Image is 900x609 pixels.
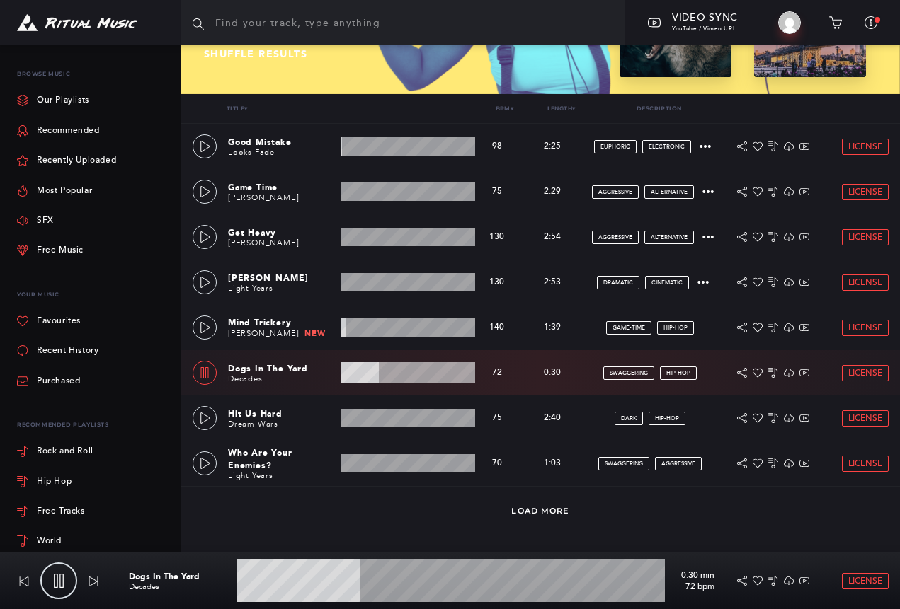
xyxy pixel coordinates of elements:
span: hip-hop [663,325,688,331]
span: aggressive [598,189,632,195]
p: 1:39 [525,321,579,334]
p: 0:30 [525,366,579,379]
a: Most Popular [17,175,92,205]
span: swaggering [605,460,643,467]
div: Recommended Playlists [17,413,170,436]
p: 72 bpm [671,582,714,592]
span: electronic [649,144,685,150]
p: Get Heavy [228,226,335,239]
span: License [848,414,882,423]
p: 2:54 [525,231,579,243]
p: 75 [481,187,513,197]
img: Ritual Music [17,14,137,32]
a: Light Years [228,471,273,480]
p: Good Mistake [228,136,335,149]
span: alternative [651,189,688,195]
p: 130 [481,232,513,242]
span: swaggering [610,370,648,376]
p: Dogs In The Yard [129,570,231,583]
p: 98 [481,141,513,151]
a: Free Tracks [17,497,170,526]
a: Our Playlists [17,86,89,115]
p: 2:29 [525,185,579,198]
a: [PERSON_NAME] [228,193,299,202]
a: Recent History [17,336,98,366]
span: License [848,576,882,586]
p: 130 [481,277,513,287]
p: 140 [481,323,513,332]
p: [PERSON_NAME] [228,272,335,284]
p: 75 [481,413,513,423]
span: hip-hop [655,415,679,422]
span: alternative [651,234,688,240]
span: License [848,323,882,332]
p: 2:53 [525,276,579,289]
a: Purchased [17,366,80,396]
span: License [848,233,882,242]
img: Chris Denton [778,11,801,34]
a: Decades [228,374,263,383]
a: Favourites [17,306,81,336]
span: License [848,459,882,468]
p: 72 [481,368,513,378]
div: Hip Hop [37,477,72,486]
a: Recommended [17,116,100,146]
span: Shuffle results [204,48,307,60]
a: Rock and Roll [17,436,170,466]
a: Recently Uploaded [17,146,116,175]
a: Bpm [496,105,514,112]
span: ▾ [511,105,513,112]
span: aggressive [598,234,632,240]
p: Your Music [17,283,170,306]
span: cinematic [651,279,683,286]
a: [PERSON_NAME] [228,238,299,248]
span: euphoric [600,144,630,150]
a: Dream Wars [228,419,278,429]
a: Load More [511,506,569,516]
h2: Recommended [204,13,608,46]
a: [PERSON_NAME] [228,329,299,338]
div: World [37,537,62,545]
a: Length [547,105,576,112]
p: 1:03 [525,457,579,470]
p: Mind Trickery [228,316,335,329]
p: 2:40 [525,412,579,424]
a: World [17,526,170,556]
span: aggressive [661,460,695,467]
div: Free Tracks [37,507,85,516]
p: Description [589,105,729,112]
a: SFX [17,206,54,236]
a: Title [227,105,247,112]
a: Decades [129,582,159,591]
a: Free Music [17,236,84,265]
span: dramatic [603,279,633,286]
p: Hit Us Hard [228,407,335,420]
p: Browse Music [17,62,170,86]
span: game-time [613,325,645,331]
span: ▾ [244,105,247,112]
p: 0:30 min [671,569,714,582]
span: ▾ [572,105,575,112]
span: License [848,142,882,151]
span: YouTube / Vimeo URL [672,25,736,32]
p: 2:25 [525,140,579,153]
div: Rock and Roll [37,447,93,456]
a: Light Years [228,284,273,293]
span: License [848,187,882,197]
span: License [848,278,882,287]
span: dark [621,415,637,422]
span: Video Sync [672,11,738,23]
a: Hip Hop [17,466,170,496]
span: License [848,369,882,378]
p: 70 [481,458,513,468]
p: Dogs In The Yard [228,362,335,375]
p: Game Time [228,181,335,194]
span: New [304,328,325,338]
a: Looks Fade [228,148,275,157]
span: hip-hop [666,370,690,376]
p: Who Are Your Enemies? [228,446,335,472]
